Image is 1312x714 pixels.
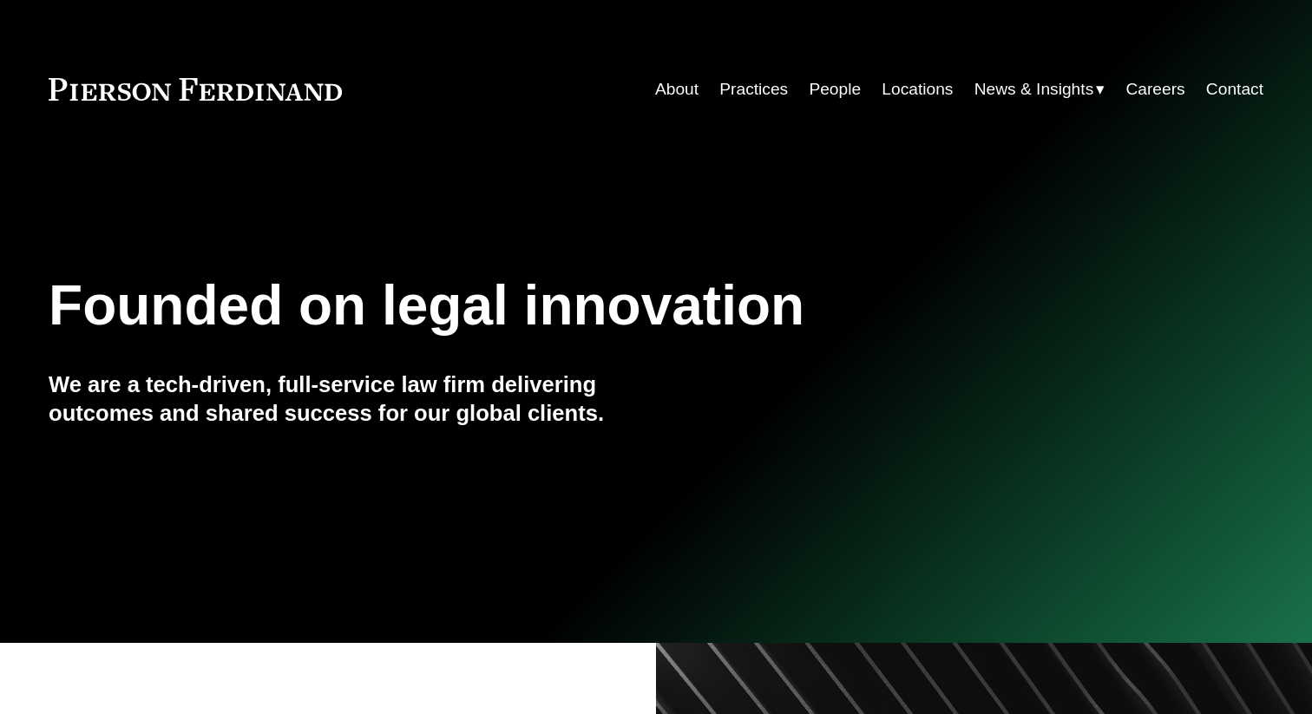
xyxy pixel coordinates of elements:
[49,370,656,427] h4: We are a tech-driven, full-service law firm delivering outcomes and shared success for our global...
[1206,73,1263,106] a: Contact
[882,73,953,106] a: Locations
[974,73,1105,106] a: folder dropdown
[809,73,861,106] a: People
[655,73,699,106] a: About
[974,75,1094,105] span: News & Insights
[49,274,1061,337] h1: Founded on legal innovation
[719,73,788,106] a: Practices
[1125,73,1184,106] a: Careers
